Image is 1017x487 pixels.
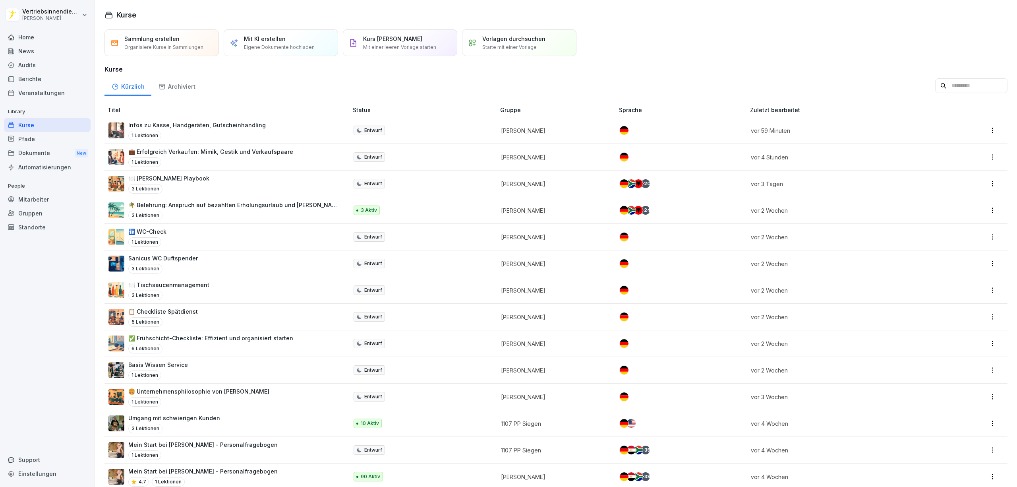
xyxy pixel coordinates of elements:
div: + 39 [641,472,650,481]
img: piso4cs045sdgh18p3b5ocgn.png [108,389,124,405]
p: Sprache [619,106,747,114]
img: de.svg [620,392,628,401]
a: Kürzlich [104,76,151,96]
img: de.svg [620,126,628,135]
p: vor 2 Wochen [751,340,932,348]
img: de.svg [620,259,628,268]
p: Eigene Dokumente hochladen [244,44,315,51]
div: Standorte [4,220,91,234]
a: Gruppen [4,206,91,220]
p: [PERSON_NAME] [501,286,606,295]
p: Infos zu Kasse, Handgeräten, Gutscheinhandling [128,121,266,129]
p: vor 4 Wochen [751,473,932,481]
p: 🍽️ Tischsaucenmanagement [128,281,209,289]
p: vor 2 Wochen [751,366,932,374]
p: vor 2 Wochen [751,286,932,295]
p: 💼 Erfolgreich Verkaufen: Mimik, Gestik und Verkaufspaare [128,147,293,156]
img: de.svg [620,206,628,215]
p: 1 Lektionen [128,450,161,460]
p: 📋 Checkliste Spätdienst [128,307,198,316]
p: vor 2 Wochen [751,233,932,241]
a: Archiviert [151,76,202,96]
p: vor 4 Wochen [751,419,932,428]
div: + 39 [641,446,650,454]
a: Mitarbeiter [4,192,91,206]
img: q0jl4bd5xju9p4hrjzcacmjx.png [108,362,124,378]
p: [PERSON_NAME] [501,366,606,374]
img: de.svg [620,419,628,428]
img: de.svg [620,339,628,348]
p: 4.7 [139,478,146,485]
img: de.svg [620,179,628,188]
p: [PERSON_NAME] [501,313,606,321]
p: Starte mit einer Vorlage [482,44,537,51]
p: 1107 PP Siegen [501,419,606,428]
a: Audits [4,58,91,72]
p: vor 2 Wochen [751,260,932,268]
img: de.svg [620,153,628,161]
p: 6 Lektionen [128,344,162,353]
img: exxdyns72dfwd14hebdly3cp.png [108,282,124,298]
p: Entwurf [364,260,382,267]
p: 3 Lektionen [128,424,162,433]
p: Entwurf [364,233,382,241]
a: Kurse [4,118,91,132]
p: 5 Lektionen [128,317,162,327]
img: v92xrh78m80z1ixos6u0k3dt.png [108,229,124,245]
p: [PERSON_NAME] [22,16,80,21]
p: Sanicus WC Duftspender [128,254,198,262]
p: Kurs [PERSON_NAME] [363,35,422,43]
p: Gruppe [500,106,616,114]
img: de.svg [620,366,628,374]
div: New [75,149,88,158]
p: 🌴 Belehrung: Anspruch auf bezahlten Erholungsurlaub und [PERSON_NAME] [128,201,340,209]
img: s9mc00x6ussfrb3lxoajtb4r.png [108,202,124,218]
img: de.svg [620,286,628,295]
p: [PERSON_NAME] [501,340,606,348]
a: News [4,44,91,58]
div: Veranstaltungen [4,86,91,100]
img: eg.svg [627,446,636,454]
p: 1 Lektionen [128,397,161,407]
p: Organisiere Kurse in Sammlungen [124,44,203,51]
img: aaay8cu0h1hwaqqp9269xjan.png [108,442,124,458]
p: [PERSON_NAME] [501,153,606,161]
img: al.svg [634,179,643,188]
a: Einstellungen [4,467,91,481]
p: 1107 PP Siegen [501,446,606,454]
p: Entwurf [364,340,382,347]
p: Entwurf [364,180,382,187]
p: Entwurf [364,287,382,294]
p: Mein Start bei [PERSON_NAME] - Personalfragebogen [128,440,278,449]
p: Entwurf [364,367,382,374]
p: 90 Aktiv [361,473,380,480]
div: Dokumente [4,146,91,161]
p: 10 Aktiv [361,420,379,427]
img: de.svg [620,233,628,241]
p: vor 2 Wochen [751,206,932,215]
p: Zuletzt bearbeitet [750,106,942,114]
p: 🍽️ [PERSON_NAME] Playbook [128,174,209,182]
p: Titel [108,106,350,114]
p: vor 2 Wochen [751,313,932,321]
p: Umgang mit schwierigen Kunden [128,414,220,422]
img: elhrexh7bm1zs7xeh2a9f3un.png [108,149,124,165]
img: de.svg [620,446,628,454]
img: al.svg [634,206,643,215]
p: vor 4 Stunden [751,153,932,161]
h3: Kurse [104,64,1007,74]
p: vor 4 Wochen [751,446,932,454]
a: Pfade [4,132,91,146]
p: [PERSON_NAME] [501,233,606,241]
img: ibmq16c03v2u1873hyb2ubud.png [108,415,124,431]
p: Basis Wissen Service [128,361,188,369]
p: Entwurf [364,393,382,400]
